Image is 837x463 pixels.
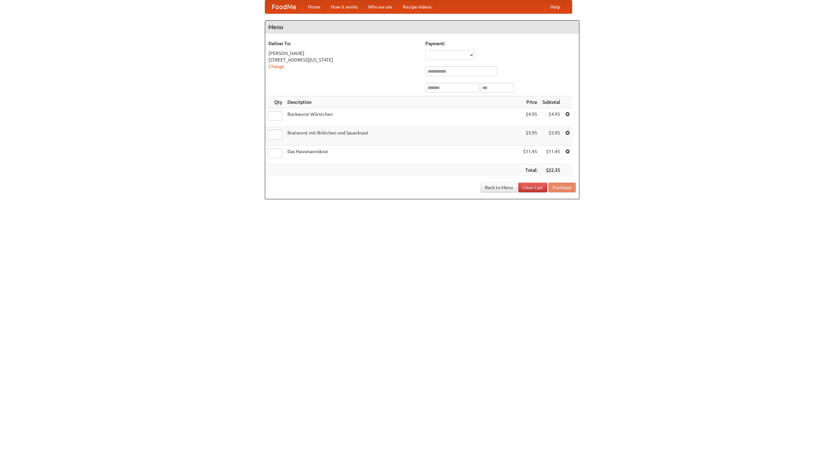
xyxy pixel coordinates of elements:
[363,0,398,13] a: Who we are
[545,0,565,13] a: Help
[285,146,521,164] td: Das Hausmannskost
[521,108,540,127] td: $4.95
[265,96,285,108] th: Qty
[540,146,563,164] td: $11.45
[265,21,579,34] h4: Menu
[540,127,563,146] td: $5.95
[518,183,547,192] a: Clear Cart
[268,64,284,69] a: Change
[540,164,563,176] th: $22.35
[425,40,576,47] h5: Payment:
[268,50,419,57] div: [PERSON_NAME]
[521,127,540,146] td: $5.95
[521,96,540,108] th: Price
[268,57,419,63] div: [STREET_ADDRESS][US_STATE]
[285,96,521,108] th: Description
[540,96,563,108] th: Subtotal
[481,183,517,192] a: Back to Menu
[268,40,419,47] h5: Deliver To:
[303,0,326,13] a: Home
[285,108,521,127] td: Bockwurst Würstchen
[285,127,521,146] td: Bratwurst mit Brötchen und Sauerkraut
[265,0,303,13] a: FoodMe
[521,146,540,164] td: $11.45
[326,0,363,13] a: How it works
[540,108,563,127] td: $4.95
[521,164,540,176] th: Total:
[548,183,576,192] button: Purchase
[398,0,437,13] a: Recipe videos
